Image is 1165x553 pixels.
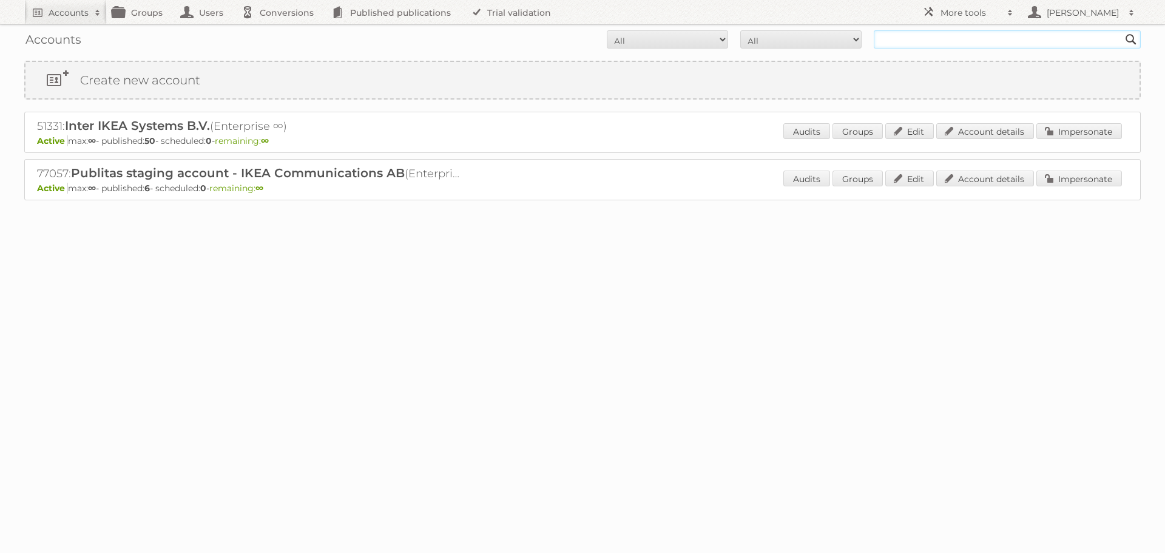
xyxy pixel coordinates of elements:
[255,183,263,194] strong: ∞
[936,123,1034,139] a: Account details
[1122,30,1140,49] input: Search
[940,7,1001,19] h2: More tools
[65,118,210,133] span: Inter IKEA Systems B.V.
[215,135,269,146] span: remaining:
[200,183,206,194] strong: 0
[25,62,1140,98] a: Create new account
[37,135,68,146] span: Active
[49,7,89,19] h2: Accounts
[936,171,1034,186] a: Account details
[1036,171,1122,186] a: Impersonate
[37,183,1128,194] p: max: - published: - scheduled: -
[832,171,883,186] a: Groups
[37,183,68,194] span: Active
[783,171,830,186] a: Audits
[885,123,934,139] a: Edit
[832,123,883,139] a: Groups
[88,183,96,194] strong: ∞
[885,171,934,186] a: Edit
[261,135,269,146] strong: ∞
[71,166,405,180] span: Publitas staging account - IKEA Communications AB
[783,123,830,139] a: Audits
[144,135,155,146] strong: 50
[37,166,462,182] h2: 77057: (Enterprise ∞) - TRIAL
[88,135,96,146] strong: ∞
[37,118,462,134] h2: 51331: (Enterprise ∞)
[37,135,1128,146] p: max: - published: - scheduled: -
[1036,123,1122,139] a: Impersonate
[209,183,263,194] span: remaining:
[206,135,212,146] strong: 0
[1044,7,1123,19] h2: [PERSON_NAME]
[144,183,150,194] strong: 6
